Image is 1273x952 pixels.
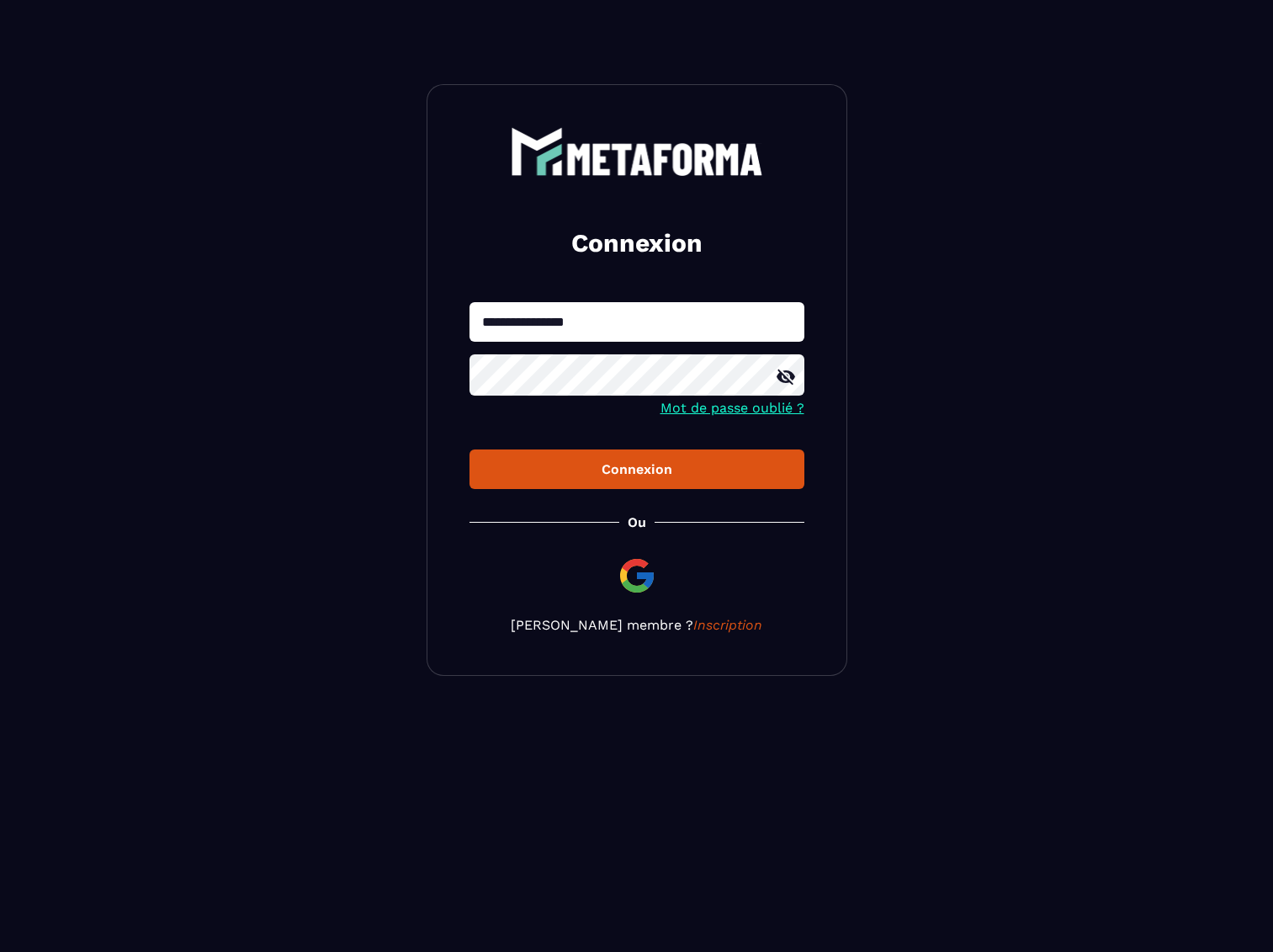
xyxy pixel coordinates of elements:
div: Connexion [483,461,791,477]
img: google [617,556,657,596]
h2: Connexion [490,226,784,260]
a: Inscription [693,617,762,633]
p: Ou [628,514,646,530]
button: Connexion [469,449,804,489]
img: logo [511,127,763,176]
a: logo [469,127,804,176]
p: [PERSON_NAME] membre ? [469,617,804,633]
a: Mot de passe oublié ? [660,400,804,416]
